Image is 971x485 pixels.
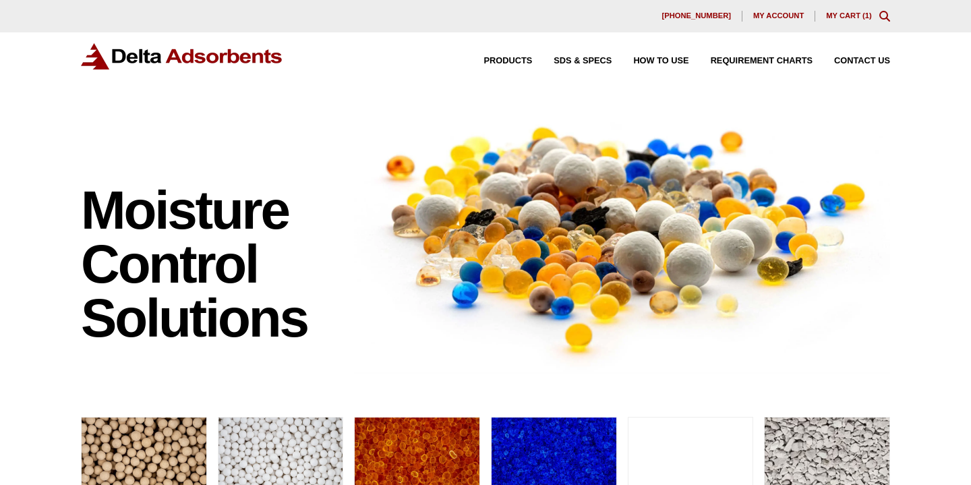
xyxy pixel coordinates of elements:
[633,57,688,65] span: How to Use
[463,57,533,65] a: Products
[742,11,815,22] a: My account
[81,43,283,69] img: Delta Adsorbents
[651,11,742,22] a: [PHONE_NUMBER]
[612,57,688,65] a: How to Use
[834,57,890,65] span: Contact Us
[711,57,813,65] span: Requirement Charts
[354,102,890,374] img: Image
[81,183,341,345] h1: Moisture Control Solutions
[753,12,804,20] span: My account
[826,11,872,20] a: My Cart (1)
[554,57,612,65] span: SDS & SPECS
[661,12,731,20] span: [PHONE_NUMBER]
[689,57,813,65] a: Requirement Charts
[484,57,533,65] span: Products
[532,57,612,65] a: SDS & SPECS
[865,11,869,20] span: 1
[813,57,890,65] a: Contact Us
[879,11,890,22] div: Toggle Modal Content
